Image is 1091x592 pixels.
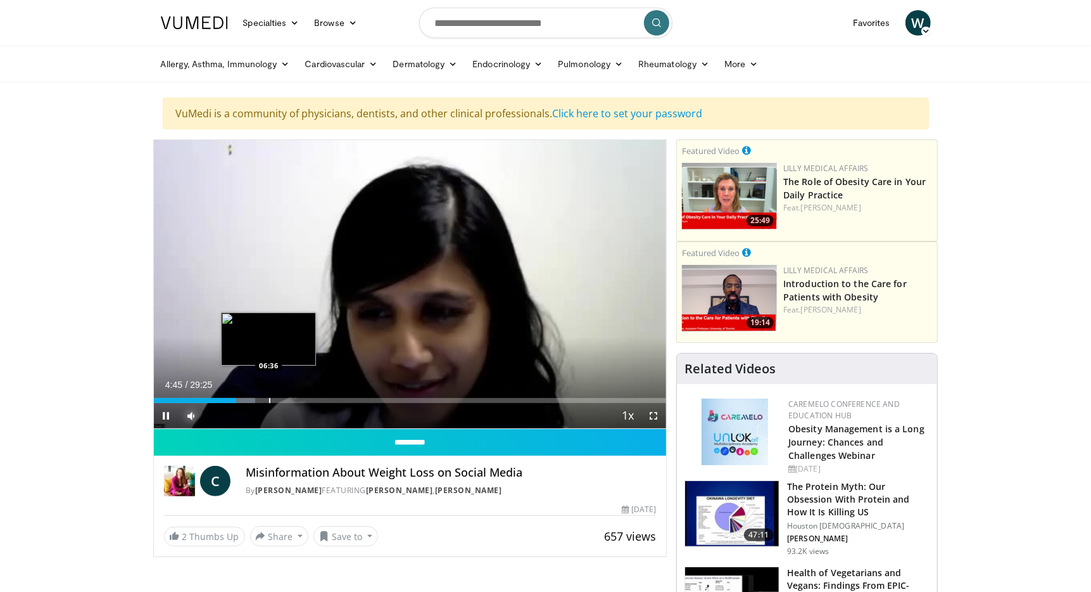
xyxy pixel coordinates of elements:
a: [PERSON_NAME] [255,485,322,496]
a: [PERSON_NAME] [366,485,433,496]
a: [PERSON_NAME] [801,304,861,315]
div: VuMedi is a community of physicians, dentists, and other clinical professionals. [163,98,929,129]
img: 45df64a9-a6de-482c-8a90-ada250f7980c.png.150x105_q85_autocrop_double_scale_upscale_version-0.2.jpg [702,399,768,465]
small: Featured Video [682,145,740,157]
a: Specialties [236,10,307,35]
button: Fullscreen [641,403,666,428]
p: [PERSON_NAME] [787,534,930,544]
a: More [717,51,766,77]
img: b7b8b05e-5021-418b-a89a-60a270e7cf82.150x105_q85_crop-smart_upscale.jpg [685,481,779,547]
a: C [200,466,230,496]
a: [PERSON_NAME] [801,202,861,213]
button: Share [250,526,309,546]
span: 29:25 [190,380,212,390]
a: CaReMeLO Conference and Education Hub [788,399,900,421]
a: 19:14 [682,265,777,331]
a: Browse [306,10,365,35]
button: Pause [154,403,179,428]
h4: Related Videos [684,361,776,376]
span: 4:45 [165,380,182,390]
span: 2 [182,531,187,543]
h4: Misinformation About Weight Loss on Social Media [246,466,656,480]
a: Lilly Medical Affairs [783,163,869,174]
a: Allergy, Asthma, Immunology [153,51,298,77]
a: Click here to set your password [553,106,703,120]
div: [DATE] [788,463,927,475]
a: 25:49 [682,163,777,229]
button: Mute [179,403,205,428]
a: Endocrinology [465,51,550,77]
a: Lilly Medical Affairs [783,265,869,276]
img: VuMedi Logo [161,16,228,29]
a: [PERSON_NAME] [435,485,502,496]
span: / [186,380,188,390]
div: Feat. [783,304,932,316]
a: Pulmonology [550,51,631,77]
a: Dermatology [386,51,465,77]
a: 2 Thumbs Up [164,527,245,546]
img: image.jpeg [221,312,316,366]
a: Obesity Management is a Long Journey: Chances and Challenges Webinar [788,423,924,461]
img: acc2e291-ced4-4dd5-b17b-d06994da28f3.png.150x105_q85_crop-smart_upscale.png [682,265,777,331]
div: Feat. [783,202,932,214]
button: Playback Rate [615,403,641,428]
p: 93.2K views [787,546,829,557]
video-js: Video Player [154,140,667,429]
span: 47:11 [744,529,774,541]
span: 25:49 [747,215,774,226]
div: [DATE] [622,504,656,515]
a: 47:11 The Protein Myth: Our Obsession With Protein and How It Is Killing US Houston [DEMOGRAPHIC_... [684,480,930,557]
span: 657 views [604,529,656,544]
a: The Role of Obesity Care in Your Daily Practice [783,176,926,201]
input: Search topics, interventions [419,8,672,38]
a: Cardiovascular [297,51,385,77]
a: Favorites [845,10,898,35]
a: W [905,10,931,35]
img: Dr. Carolynn Francavilla [164,466,195,496]
div: By FEATURING , [246,485,656,496]
div: Progress Bar [154,398,667,403]
a: Rheumatology [631,51,717,77]
button: Save to [313,526,378,546]
p: Houston [DEMOGRAPHIC_DATA] [787,521,930,531]
span: 19:14 [747,317,774,328]
img: e1208b6b-349f-4914-9dd7-f97803bdbf1d.png.150x105_q85_crop-smart_upscale.png [682,163,777,229]
small: Featured Video [682,247,740,259]
a: Introduction to the Care for Patients with Obesity [783,278,907,303]
h3: The Protein Myth: Our Obsession With Protein and How It Is Killing US [787,480,930,518]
